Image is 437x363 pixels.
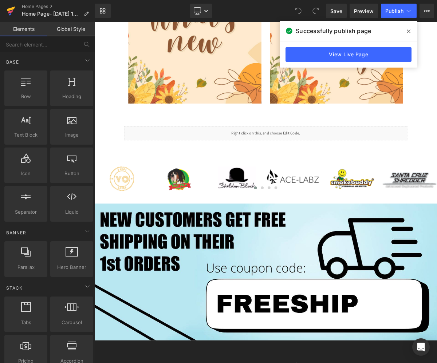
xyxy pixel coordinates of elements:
a: Global Style [47,22,95,36]
span: Base [5,59,20,65]
button: More [420,4,434,18]
span: Tabs [7,319,45,326]
span: Parallax [7,263,45,271]
span: Successfully publish page [296,27,371,35]
span: Stack [5,285,23,291]
span: Separator [7,208,45,216]
span: Row [7,93,45,100]
a: View Live Page [286,47,412,62]
span: Publish [385,8,403,14]
span: Save [330,7,342,15]
span: Button [52,170,91,177]
span: Preview [354,7,374,15]
a: Home Pages [22,4,95,9]
span: Carousel [52,319,91,326]
span: Text Block [7,131,45,139]
span: Home Page- [DATE] 13:42:30 [22,11,81,17]
span: Banner [5,229,27,236]
button: Redo [308,4,323,18]
span: Liquid [52,208,91,216]
button: Undo [291,4,306,18]
button: Publish [381,4,417,18]
span: Hero Banner [52,263,91,271]
a: New Library [95,4,111,18]
span: Icon [7,170,45,177]
span: Heading [52,93,91,100]
span: Image [52,131,91,139]
a: Preview [350,4,378,18]
div: Open Intercom Messenger [412,338,430,356]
